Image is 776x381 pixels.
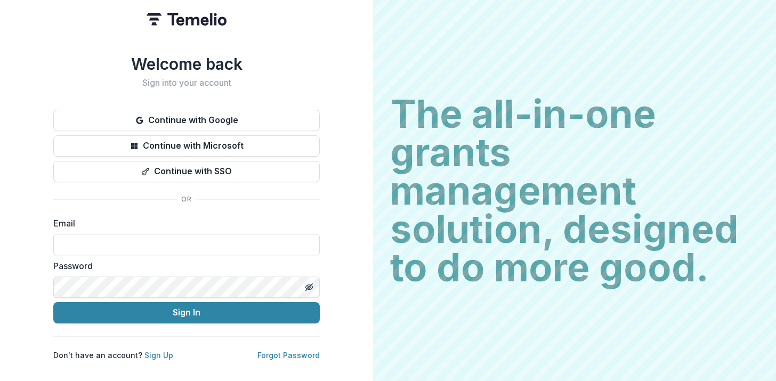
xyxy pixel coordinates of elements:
img: Temelio [147,13,227,26]
h2: Sign into your account [53,78,320,88]
label: Email [53,217,313,230]
button: Sign In [53,302,320,323]
a: Forgot Password [257,351,320,360]
button: Toggle password visibility [301,279,318,296]
p: Don't have an account? [53,350,173,361]
button: Continue with Google [53,110,320,131]
a: Sign Up [144,351,173,360]
button: Continue with SSO [53,161,320,182]
button: Continue with Microsoft [53,135,320,157]
label: Password [53,260,313,272]
h1: Welcome back [53,54,320,74]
